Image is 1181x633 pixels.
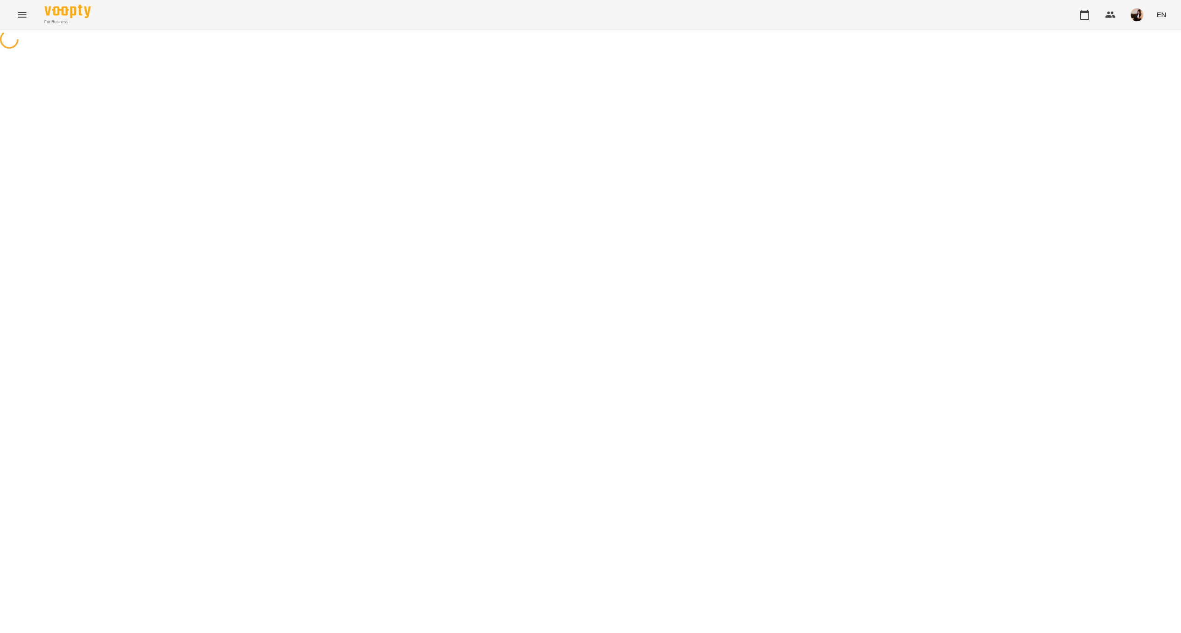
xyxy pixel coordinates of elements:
button: EN [1153,6,1170,23]
span: For Business [44,19,91,25]
img: Voopty Logo [44,5,91,18]
span: EN [1156,10,1166,19]
button: Menu [11,4,33,26]
img: f1c8304d7b699b11ef2dd1d838014dff.jpg [1130,8,1143,21]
